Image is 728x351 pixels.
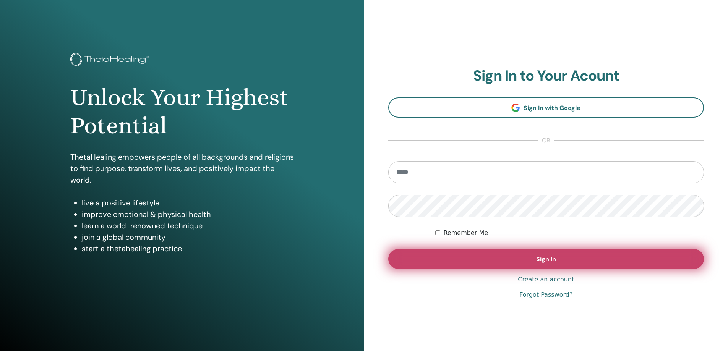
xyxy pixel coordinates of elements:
h1: Unlock Your Highest Potential [70,83,294,140]
li: learn a world-renowned technique [82,220,294,231]
a: Sign In with Google [388,97,704,118]
label: Remember Me [443,228,488,238]
div: Keep me authenticated indefinitely or until I manually logout [435,228,704,238]
span: Sign In with Google [524,104,580,112]
a: Create an account [518,275,574,284]
a: Forgot Password? [519,290,572,299]
h2: Sign In to Your Acount [388,67,704,85]
span: or [538,136,554,145]
li: join a global community [82,231,294,243]
li: improve emotional & physical health [82,209,294,220]
li: live a positive lifestyle [82,197,294,209]
span: Sign In [536,255,556,263]
p: ThetaHealing empowers people of all backgrounds and religions to find purpose, transform lives, a... [70,151,294,186]
li: start a thetahealing practice [82,243,294,254]
button: Sign In [388,249,704,269]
